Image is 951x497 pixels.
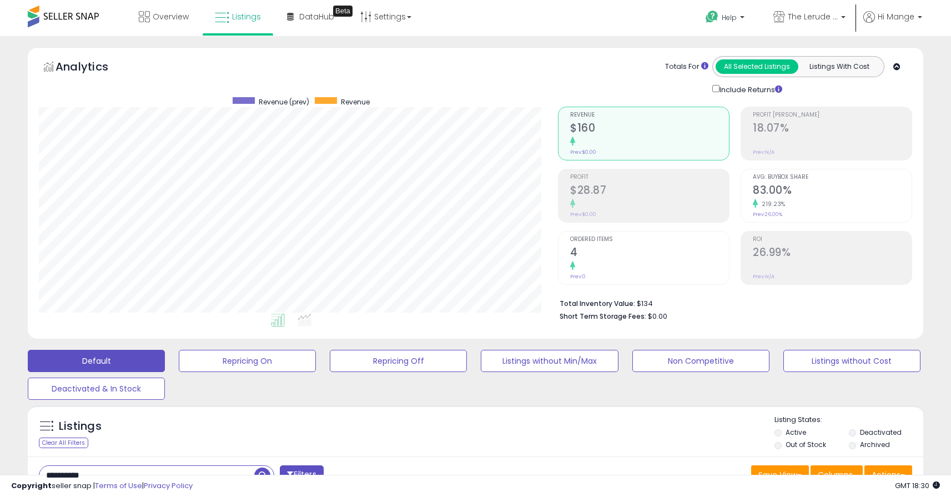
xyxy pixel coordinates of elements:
button: Repricing On [179,350,316,372]
span: Avg. Buybox Share [753,174,912,180]
div: Include Returns [704,83,796,96]
label: Active [786,428,806,437]
h2: $160 [570,122,729,137]
a: Hi Mange [863,11,922,36]
span: Revenue [341,97,370,107]
button: Listings without Min/Max [481,350,618,372]
span: Hi Mange [878,11,914,22]
button: Repricing Off [330,350,467,372]
small: Prev: N/A [753,273,774,280]
b: Short Term Storage Fees: [560,312,646,321]
small: Prev: N/A [753,149,774,155]
a: Privacy Policy [144,480,193,491]
strong: Copyright [11,480,52,491]
span: DataHub [299,11,334,22]
h5: Analytics [56,59,130,77]
button: Deactivated & In Stock [28,378,165,400]
div: Tooltip anchor [333,6,353,17]
button: Listings without Cost [783,350,920,372]
button: Actions [864,465,912,484]
div: Clear All Filters [39,438,88,448]
span: ROI [753,237,912,243]
button: Listings With Cost [798,59,880,74]
span: Profit [PERSON_NAME] [753,112,912,118]
div: seller snap | | [11,481,193,491]
span: Profit [570,174,729,180]
div: Totals For [665,62,708,72]
a: Help [697,2,756,36]
small: Prev: 0 [570,273,586,280]
span: The Lerude Institute [788,11,838,22]
span: Overview [153,11,189,22]
p: Listing States: [774,415,923,425]
button: Save View [751,465,809,484]
small: 219.23% [758,200,786,208]
i: Get Help [705,10,719,24]
button: Default [28,350,165,372]
span: Help [722,13,737,22]
h2: 83.00% [753,184,912,199]
span: Revenue (prev) [259,97,309,107]
h2: 26.99% [753,246,912,261]
span: Ordered Items [570,237,729,243]
a: Terms of Use [95,480,142,491]
span: Columns [818,469,853,480]
button: Columns [811,465,863,484]
button: All Selected Listings [716,59,798,74]
span: $0.00 [648,311,667,322]
label: Archived [860,440,890,449]
small: Prev: $0.00 [570,149,596,155]
button: Filters [280,465,323,485]
h2: $28.87 [570,184,729,199]
small: Prev: $0.00 [570,211,596,218]
label: Deactivated [860,428,902,437]
h2: 18.07% [753,122,912,137]
span: Revenue [570,112,729,118]
label: Out of Stock [786,440,826,449]
b: Total Inventory Value: [560,299,635,308]
button: Non Competitive [632,350,769,372]
li: $134 [560,296,904,309]
h2: 4 [570,246,729,261]
h5: Listings [59,419,102,434]
span: 2025-10-12 18:30 GMT [895,480,940,491]
span: Listings [232,11,261,22]
small: Prev: 26.00% [753,211,782,218]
